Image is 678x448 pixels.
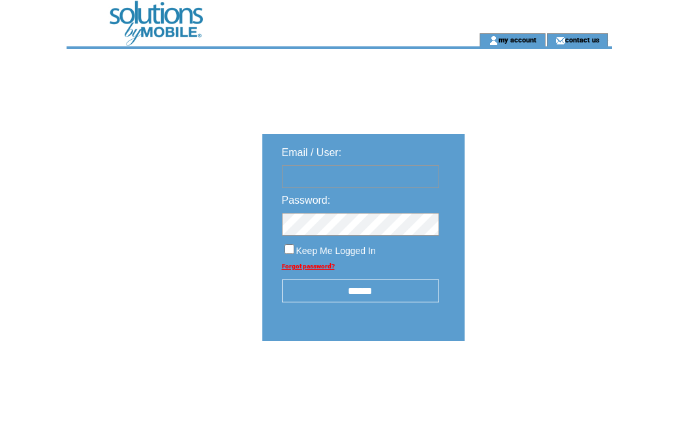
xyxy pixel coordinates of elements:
a: Forgot password? [282,263,335,270]
img: transparent.png;jsessionid=04788E26789E98D68B67EF5FDB8F4AD6 [502,374,568,390]
span: Keep Me Logged In [296,246,376,256]
img: account_icon.gif;jsessionid=04788E26789E98D68B67EF5FDB8F4AD6 [489,35,499,46]
img: contact_us_icon.gif;jsessionid=04788E26789E98D68B67EF5FDB8F4AD6 [555,35,565,46]
a: my account [499,35,536,44]
span: Password: [282,195,331,206]
a: contact us [565,35,600,44]
span: Email / User: [282,147,342,158]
